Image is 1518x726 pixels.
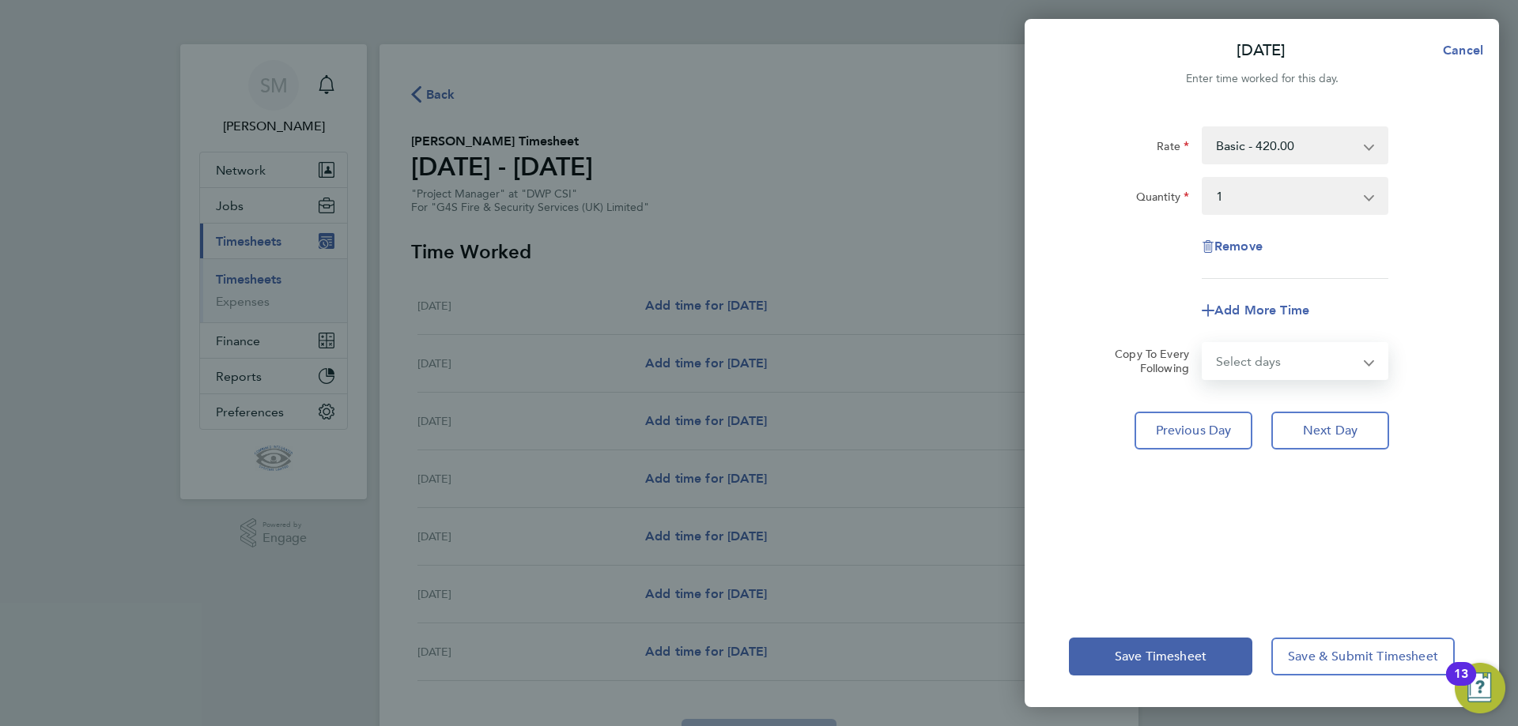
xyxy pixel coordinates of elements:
[1157,139,1189,158] label: Rate
[1271,412,1389,450] button: Next Day
[1455,663,1505,713] button: Open Resource Center, 13 new notifications
[1156,423,1232,438] span: Previous Day
[1418,35,1499,66] button: Cancel
[1102,347,1189,375] label: Copy To Every Following
[1454,674,1468,694] div: 13
[1214,239,1263,254] span: Remove
[1069,638,1252,675] button: Save Timesheet
[1202,240,1263,253] button: Remove
[1135,412,1252,450] button: Previous Day
[1136,190,1189,209] label: Quantity
[1303,423,1358,438] span: Next Day
[1271,638,1455,675] button: Save & Submit Timesheet
[1288,649,1438,664] span: Save & Submit Timesheet
[1438,43,1483,58] span: Cancel
[1214,303,1309,318] span: Add More Time
[1202,304,1309,317] button: Add More Time
[1025,70,1499,88] div: Enter time worked for this day.
[1237,39,1286,62] p: [DATE]
[1115,649,1206,664] span: Save Timesheet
